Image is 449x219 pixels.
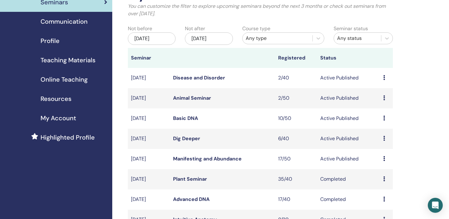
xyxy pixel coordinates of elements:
span: Profile [41,36,60,45]
td: 6/40 [275,129,317,149]
td: [DATE] [128,88,170,108]
a: Dig Deeper [173,135,200,142]
th: Status [317,48,380,68]
td: [DATE] [128,189,170,210]
td: 2/40 [275,68,317,88]
span: Communication [41,17,88,26]
div: Any type [246,35,309,42]
a: Animal Seminar [173,95,211,101]
label: Course type [242,25,270,32]
td: Active Published [317,108,380,129]
label: Not before [128,25,152,32]
label: Seminar status [334,25,368,32]
a: Advanced DNA [173,196,210,202]
td: Completed [317,189,380,210]
th: Seminar [128,48,170,68]
a: Basic DNA [173,115,198,121]
div: [DATE] [128,32,176,45]
td: 2/50 [275,88,317,108]
span: Online Teaching [41,75,88,84]
p: You can customize the filter to explore upcoming seminars beyond the next 3 months or check out s... [128,2,393,17]
td: [DATE] [128,108,170,129]
a: Disease and Disorder [173,74,225,81]
td: 35/40 [275,169,317,189]
td: 17/50 [275,149,317,169]
div: [DATE] [185,32,233,45]
a: Manifesting and Abundance [173,155,242,162]
span: Resources [41,94,71,103]
td: Active Published [317,129,380,149]
label: Not after [185,25,205,32]
td: Active Published [317,88,380,108]
div: Open Intercom Messenger [428,198,443,213]
td: 10/50 [275,108,317,129]
th: Registered [275,48,317,68]
td: [DATE] [128,169,170,189]
div: Any status [337,35,378,42]
td: Active Published [317,68,380,88]
span: Highlighted Profile [41,133,95,142]
td: Completed [317,169,380,189]
a: Plant Seminar [173,176,207,182]
td: 17/40 [275,189,317,210]
td: [DATE] [128,129,170,149]
td: Active Published [317,149,380,169]
span: My Account [41,113,76,123]
td: [DATE] [128,68,170,88]
span: Teaching Materials [41,55,95,65]
td: [DATE] [128,149,170,169]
